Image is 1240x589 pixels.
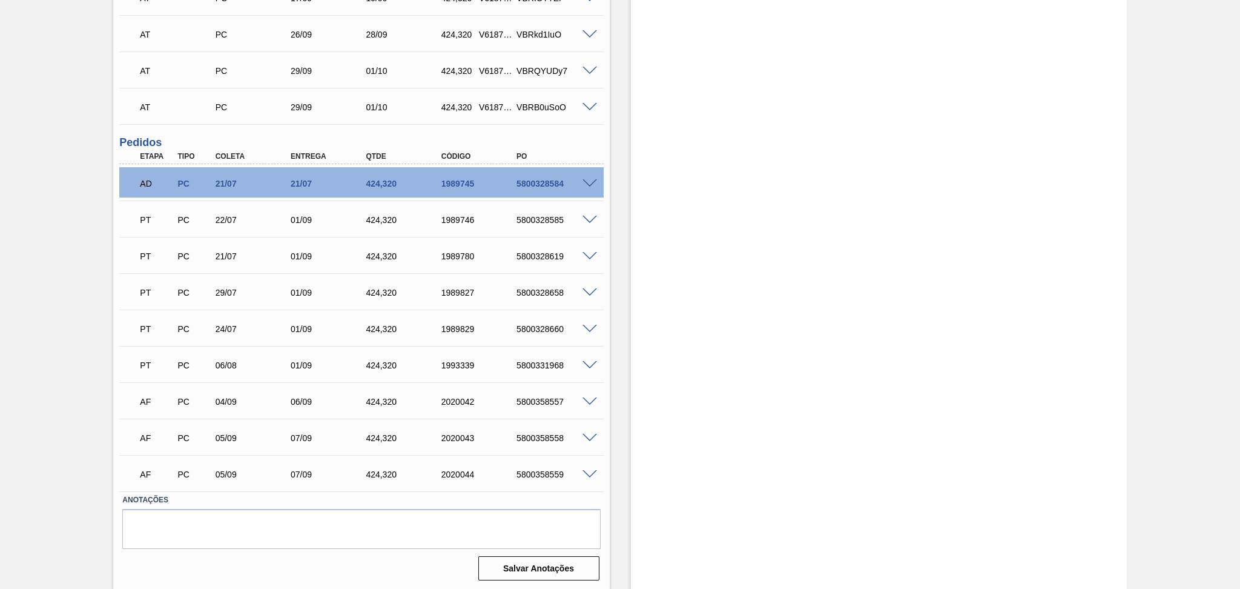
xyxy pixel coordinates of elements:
[513,102,598,112] div: VBRB0uSoO
[288,179,372,188] div: 21/07/2025
[363,324,447,334] div: 424,320
[363,152,447,161] div: Qtde
[438,152,523,161] div: Código
[213,433,297,443] div: 05/09/2025
[213,470,297,479] div: 05/09/2025
[513,251,598,261] div: 5800328619
[213,179,297,188] div: 21/07/2025
[140,30,219,39] p: AT
[438,324,523,334] div: 1989829
[476,102,515,112] div: V618773
[438,361,523,370] div: 1993339
[363,30,447,39] div: 28/09/2025
[288,324,372,334] div: 01/09/2025
[140,251,173,261] p: PT
[438,288,523,298] div: 1989827
[140,397,173,407] p: AF
[513,288,598,298] div: 5800328658
[513,433,598,443] div: 5800358558
[513,397,598,407] div: 5800358557
[288,215,372,225] div: 01/09/2025
[288,152,372,161] div: Entrega
[513,470,598,479] div: 5800358559
[213,102,297,112] div: Pedido de Compra
[476,66,515,76] div: V618772
[213,397,297,407] div: 04/09/2025
[363,361,447,370] div: 424,320
[174,251,214,261] div: Pedido de Compra
[438,30,478,39] div: 424,320
[213,152,297,161] div: Coleta
[137,279,176,306] div: Pedido em Trânsito
[213,215,297,225] div: 22/07/2025
[288,470,372,479] div: 07/09/2025
[288,361,372,370] div: 01/09/2025
[438,470,523,479] div: 2020044
[513,361,598,370] div: 5800331968
[174,179,214,188] div: Pedido de Compra
[363,66,447,76] div: 01/10/2025
[137,207,176,233] div: Pedido em Trânsito
[174,361,214,370] div: Pedido de Compra
[438,215,523,225] div: 1989746
[137,461,176,488] div: Aguardando Faturamento
[288,397,372,407] div: 06/09/2025
[140,470,173,479] p: AF
[288,102,372,112] div: 29/09/2025
[363,215,447,225] div: 424,320
[137,352,176,379] div: Pedido em Trânsito
[140,66,219,76] p: AT
[213,288,297,298] div: 29/07/2025
[288,288,372,298] div: 01/09/2025
[438,397,523,407] div: 2020042
[363,102,447,112] div: 01/10/2025
[137,58,222,84] div: Aguardando Informações de Transporte
[174,397,214,407] div: Pedido de Compra
[119,136,603,149] h3: Pedidos
[137,316,176,342] div: Pedido em Trânsito
[137,94,222,121] div: Aguardando Informações de Transporte
[438,66,478,76] div: 424,320
[363,470,447,479] div: 424,320
[363,179,447,188] div: 424,320
[213,66,297,76] div: Pedido de Compra
[438,179,523,188] div: 1989745
[363,251,447,261] div: 424,320
[140,102,219,112] p: AT
[438,433,523,443] div: 2020043
[438,102,478,112] div: 424,320
[513,152,598,161] div: PO
[513,179,598,188] div: 5800328584
[213,30,297,39] div: Pedido de Compra
[288,30,372,39] div: 26/09/2025
[478,556,599,581] button: Salvar Anotações
[174,215,214,225] div: Pedido de Compra
[140,288,173,298] p: PT
[213,251,297,261] div: 21/07/2025
[363,288,447,298] div: 424,320
[137,21,222,48] div: Aguardando Informações de Transporte
[122,491,600,509] label: Anotações
[140,433,173,443] p: AF
[513,66,598,76] div: VBRQYUDy7
[513,324,598,334] div: 5800328660
[288,251,372,261] div: 01/09/2025
[140,179,173,188] p: AD
[476,30,515,39] div: V618771
[213,324,297,334] div: 24/07/2025
[174,152,214,161] div: Tipo
[174,288,214,298] div: Pedido de Compra
[213,361,297,370] div: 06/08/2025
[288,66,372,76] div: 29/09/2025
[140,215,173,225] p: PT
[363,397,447,407] div: 424,320
[513,215,598,225] div: 5800328585
[174,433,214,443] div: Pedido de Compra
[140,324,173,334] p: PT
[174,470,214,479] div: Pedido de Compra
[140,361,173,370] p: PT
[137,388,176,415] div: Aguardando Faturamento
[363,433,447,443] div: 424,320
[438,251,523,261] div: 1989780
[137,152,176,161] div: Etapa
